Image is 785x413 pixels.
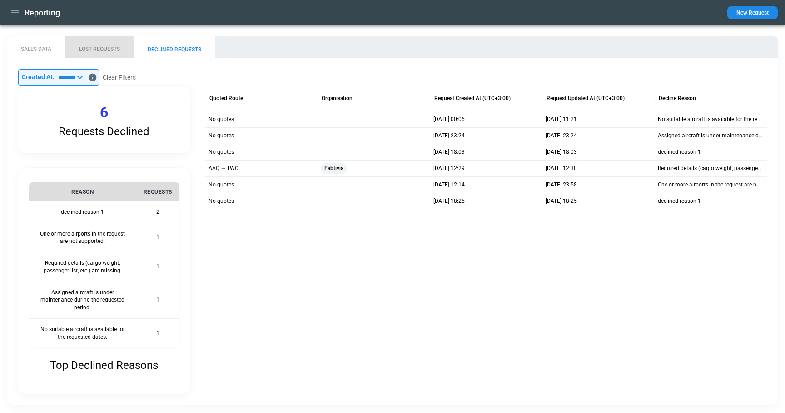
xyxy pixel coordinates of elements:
[659,95,696,101] div: Decline Reason
[136,282,179,318] td: 1
[321,161,347,176] span: Fabtivia
[136,201,179,223] td: 2
[658,181,763,189] p: One or more airports in the request are not supported.
[59,125,149,138] p: Requests Declined
[209,95,243,101] div: Quoted Route
[433,116,465,123] p: 05/09/2025 00:06
[209,116,234,123] p: No quotes
[433,165,465,172] p: 03/09/2025 12:29
[433,181,465,189] p: 03/09/2025 12:14
[136,182,179,201] th: REQUESTS
[29,223,136,252] th: One or more airports in the request are not supported.
[546,148,577,156] p: 04/09/2025 18:03
[546,165,577,172] p: 03/09/2025 12:30
[547,95,625,101] div: Request Updated At (UTC+3:00)
[29,319,136,348] th: No suitable aircraft is available for the requested dates.
[25,7,60,18] h1: Reporting
[209,165,238,172] p: AAQ → LWO
[322,95,353,101] div: Organisation
[136,252,179,282] td: 1
[209,132,234,140] p: No quotes
[658,165,763,172] p: Required details (cargo weight, passenger list, etc.) are missing.
[727,6,778,19] button: New Request
[103,72,136,83] button: Clear Filters
[546,116,577,123] p: 08/09/2025 11:21
[50,359,158,372] p: Top Declined Reasons
[434,95,511,101] div: Request Created At (UTC+3:00)
[546,181,577,189] p: 04/09/2025 23:58
[136,223,179,252] td: 1
[658,148,701,156] p: declined reason 1
[433,148,465,156] p: 04/09/2025 18:03
[658,116,763,123] p: No suitable aircraft is available for the requested dates.
[29,182,179,348] table: simple table
[100,104,108,121] p: 6
[29,252,136,282] th: Required details (cargo weight, passenger list, etc.) are missing.
[433,197,465,205] p: 02/09/2025 18:25
[29,201,136,223] th: declined reason 1
[209,148,234,156] p: No quotes
[134,36,215,58] button: DECLINED REQUESTS
[22,73,55,81] p: Created At:
[546,132,577,140] p: 04/09/2025 23:24
[658,197,701,205] p: declined reason 1
[209,197,234,205] p: No quotes
[7,36,65,58] button: SALES DATA
[136,319,179,348] td: 1
[209,181,234,189] p: No quotes
[546,197,577,205] p: 02/09/2025 18:25
[88,73,97,82] svg: Data includes activity through 07/09/2025 (end of day UTC)
[658,132,763,140] p: Assigned aircraft is under maintenance during the requested period.
[65,36,134,58] button: LOST REQUESTS
[29,282,136,318] th: Assigned aircraft is under maintenance during the requested period.
[29,182,136,201] th: REASON
[433,132,465,140] p: 04/09/2025 23:24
